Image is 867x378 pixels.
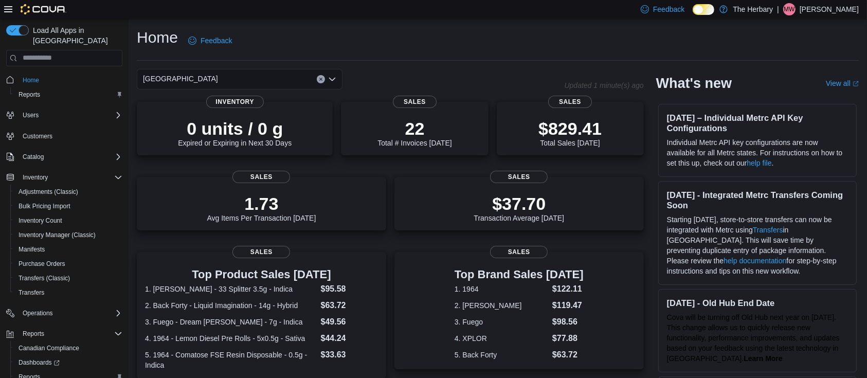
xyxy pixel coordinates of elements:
[2,306,127,320] button: Operations
[19,109,122,121] span: Users
[753,226,783,234] a: Transfers
[207,193,316,214] p: 1.73
[474,193,564,222] div: Transaction Average [DATE]
[137,27,178,48] h1: Home
[565,81,644,89] p: Updated 1 minute(s) ago
[19,130,57,142] a: Customers
[490,171,548,183] span: Sales
[145,300,317,311] dt: 2. Back Forty - Liquid Imagination - 14g - Hybrid
[23,330,44,338] span: Reports
[23,309,53,317] span: Operations
[656,75,732,92] h2: What's new
[321,283,378,295] dd: $95.58
[14,356,64,369] a: Dashboards
[19,328,48,340] button: Reports
[14,243,122,256] span: Manifests
[653,4,684,14] span: Feedback
[667,214,848,276] p: Starting [DATE], store-to-store transfers can now be integrated with Metrc using in [GEOGRAPHIC_D...
[783,3,796,15] div: Matt Winter
[667,313,840,363] span: Cova will be turning off Old Hub next year on [DATE]. This change allows us to quickly release ne...
[19,202,70,210] span: Bulk Pricing Import
[19,307,57,319] button: Operations
[19,74,122,86] span: Home
[321,332,378,345] dd: $44.24
[2,150,127,164] button: Catalog
[693,4,714,15] input: Dark Mode
[10,185,127,199] button: Adjustments (Classic)
[10,285,127,300] button: Transfers
[667,113,848,133] h3: [DATE] – Individual Metrc API Key Configurations
[455,333,548,344] dt: 4. XPLOR
[377,118,451,147] div: Total # Invoices [DATE]
[14,356,122,369] span: Dashboards
[14,200,75,212] a: Bulk Pricing Import
[19,217,62,225] span: Inventory Count
[548,96,592,108] span: Sales
[19,188,78,196] span: Adjustments (Classic)
[23,76,39,84] span: Home
[777,3,779,15] p: |
[19,260,65,268] span: Purchase Orders
[201,35,232,46] span: Feedback
[19,231,96,239] span: Inventory Manager (Classic)
[455,350,548,360] dt: 5. Back Forty
[207,193,316,222] div: Avg Items Per Transaction [DATE]
[853,81,859,87] svg: External link
[667,137,848,168] p: Individual Metrc API key configurations are now available for all Metrc states. For instructions ...
[19,171,52,184] button: Inventory
[377,118,451,139] p: 22
[744,354,782,363] strong: Learn More
[455,317,548,327] dt: 3. Fuego
[10,341,127,355] button: Canadian Compliance
[2,73,127,87] button: Home
[206,96,264,108] span: Inventory
[552,332,584,345] dd: $77.88
[14,88,122,101] span: Reports
[19,358,60,367] span: Dashboards
[14,258,69,270] a: Purchase Orders
[14,342,83,354] a: Canadian Compliance
[19,274,70,282] span: Transfers (Classic)
[2,108,127,122] button: Users
[826,79,859,87] a: View allExternal link
[321,349,378,361] dd: $33.63
[800,3,859,15] p: [PERSON_NAME]
[14,342,122,354] span: Canadian Compliance
[328,75,336,83] button: Open list of options
[747,159,771,167] a: help file
[14,229,122,241] span: Inventory Manager (Classic)
[145,268,378,281] h3: Top Product Sales [DATE]
[784,3,794,15] span: MW
[14,272,122,284] span: Transfers (Classic)
[455,300,548,311] dt: 2. [PERSON_NAME]
[474,193,564,214] p: $37.70
[2,170,127,185] button: Inventory
[19,171,122,184] span: Inventory
[19,328,122,340] span: Reports
[552,316,584,328] dd: $98.56
[10,87,127,102] button: Reports
[14,286,48,299] a: Transfers
[552,283,584,295] dd: $122.11
[19,344,79,352] span: Canadian Compliance
[455,284,548,294] dt: 1. 1964
[145,284,317,294] dt: 1. [PERSON_NAME] - 33 Splitter 3.5g - Indica
[490,246,548,258] span: Sales
[724,257,786,265] a: help documentation
[19,151,48,163] button: Catalog
[23,153,44,161] span: Catalog
[538,118,602,139] p: $829.41
[14,286,122,299] span: Transfers
[10,355,127,370] a: Dashboards
[14,258,122,270] span: Purchase Orders
[14,186,82,198] a: Adjustments (Classic)
[552,299,584,312] dd: $119.47
[145,333,317,344] dt: 4. 1964 - Lemon Diesel Pre Rolls - 5x0.5g - Sativa
[184,30,236,51] a: Feedback
[14,186,122,198] span: Adjustments (Classic)
[19,307,122,319] span: Operations
[667,190,848,210] h3: [DATE] - Integrated Metrc Transfers Coming Soon
[2,327,127,341] button: Reports
[19,245,45,254] span: Manifests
